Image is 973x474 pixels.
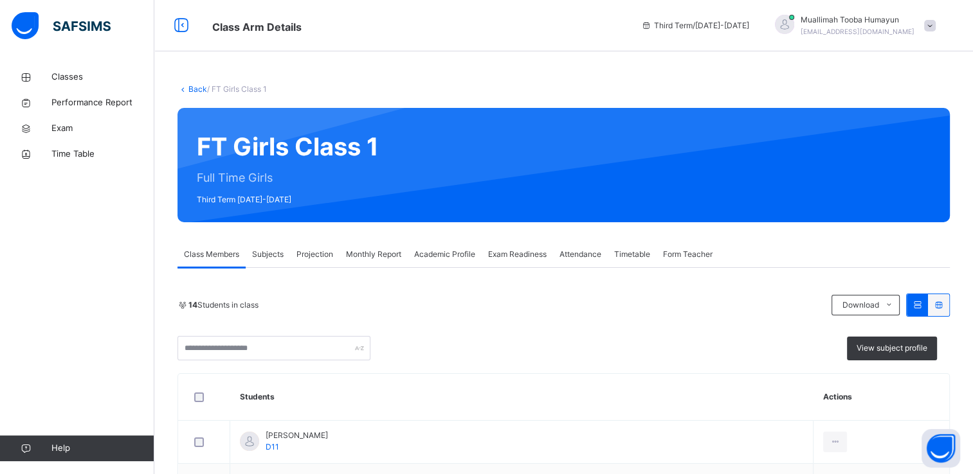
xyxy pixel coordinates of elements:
[857,342,927,354] span: View subject profile
[663,249,713,260] span: Form Teacher
[814,374,949,421] th: Actions
[266,442,279,452] span: D11
[801,14,914,26] span: Muallimah Tooba Humayun
[346,249,401,260] span: Monthly Report
[51,122,154,135] span: Exam
[801,28,914,35] span: [EMAIL_ADDRESS][DOMAIN_NAME]
[296,249,333,260] span: Projection
[266,430,328,441] span: [PERSON_NAME]
[188,299,259,311] span: Students in class
[762,14,942,37] div: Muallimah ToobaHumayun
[559,249,601,260] span: Attendance
[414,249,475,260] span: Academic Profile
[842,299,878,311] span: Download
[51,71,154,83] span: Classes
[641,20,749,31] span: session/term information
[184,249,239,260] span: Class Members
[488,249,547,260] span: Exam Readiness
[922,429,960,468] button: Open asap
[51,442,154,455] span: Help
[252,249,284,260] span: Subjects
[188,84,207,94] a: Back
[51,148,154,161] span: Time Table
[51,96,154,109] span: Performance Report
[614,249,650,260] span: Timetable
[12,12,111,39] img: safsims
[207,84,267,94] span: / FT Girls Class 1
[212,21,302,33] span: Class Arm Details
[230,374,814,421] th: Students
[188,300,197,310] b: 14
